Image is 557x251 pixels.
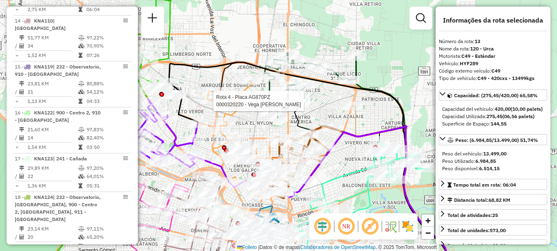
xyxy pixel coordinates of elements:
td: / [15,88,19,96]
td: 29,89 KM [27,164,78,172]
i: Total de Atividades [19,43,24,48]
td: 80,88% [86,80,128,88]
i: Total de Atividades [19,174,24,179]
a: Jornada Motorista: 09:00 [439,240,547,251]
strong: 420,00 [495,106,511,112]
strong: 573,00 [490,227,506,233]
i: % de utilização do peso [78,35,84,40]
td: 23,14 KM [27,225,78,233]
i: % de utilização do peso [78,127,84,132]
i: Distância Total [19,81,24,86]
span: 68,82 KM [489,197,510,203]
a: Colaboradores de OpenStreetMap [300,244,375,250]
span: Peso del vehículo: [442,151,507,157]
font: Motorista: [439,53,495,59]
i: Distância Total [19,35,24,40]
div: Datos © de mapas , © 2025 TomTom, Microsoft [235,244,439,251]
td: 04:33 [86,97,128,105]
i: % de utilização da cubagem [78,174,84,179]
td: = [15,242,19,251]
font: 65,20% [87,234,104,240]
a: Exibir filtros [413,10,429,26]
i: Tempo total em rota [78,53,82,58]
td: 1,54 KM [27,143,78,151]
td: = [15,143,19,151]
span: | 241 - Cañada [53,155,87,162]
i: Tempo total em rota [78,7,82,12]
a: Capacidad: (275,45/420,00) 65,58% [439,89,547,100]
font: Distancia total: [454,197,510,203]
strong: 25 [492,212,498,218]
a: Folleto [237,244,257,250]
td: 21,60 KM [27,125,78,134]
td: 97,11% [86,225,128,233]
img: UDC - Córdoba [269,217,280,228]
em: Opções [123,18,128,23]
td: 1,36 KM [27,182,78,190]
td: 20 [27,233,78,241]
td: 1,16 KM [27,242,78,251]
i: Tempo total em rota [78,183,82,188]
em: Opções [123,110,128,115]
i: % de utilização do peso [78,81,84,86]
td: 14 [27,134,78,142]
span: KNA122 [34,110,53,116]
span: − [425,228,431,238]
span: | 232 - Observatorio, 910 - [GEOGRAPHIC_DATA] [15,64,101,77]
div: Nome da rota: [439,45,547,52]
td: 51,77 KM [27,34,78,42]
span: | 900 - Centro 2, 910 - [GEOGRAPHIC_DATA] [15,110,100,123]
td: 22 [27,172,78,180]
font: 16 - [15,110,24,116]
font: Vehículo: [439,60,478,66]
td: / [15,134,19,142]
td: 1,13 KM [27,97,78,105]
span: Peso: (6.984,85/13.499,00) 51,74% [455,137,538,143]
span: | 232 - Observatorio, [GEOGRAPHIC_DATA], 900 - Centro 2, [GEOGRAPHIC_DATA], 911 - [GEOGRAPHIC_DATA] [15,194,101,222]
td: / [15,42,19,50]
span: Tempo total em rota: 06:04 [453,182,516,188]
td: / [15,233,19,241]
span: KNA123 [34,155,53,162]
i: % de utilização da cubagem [78,135,84,140]
span: KNA124 [34,194,53,200]
a: Nova sessão e pesquisa [144,10,161,28]
i: Distância Total [19,127,24,132]
i: Tempo total em rota [78,244,82,249]
span: + [425,215,431,226]
div: Peso disponível: [442,165,544,172]
div: Tipo de vehículo: [439,75,547,82]
i: % de utilização da cubagem [78,43,84,48]
span: | [258,244,260,250]
div: Número da rota: [439,38,547,45]
span: KNA119 [34,64,53,70]
div: Total de unidades: [447,227,506,234]
td: 07:26 [86,51,128,59]
i: % de utilização da cubagem [78,89,84,94]
strong: 120 - Urca [470,46,494,52]
span: Exibir rótulo [360,217,380,236]
td: 03:50 [86,143,128,151]
div: Jornada Motorista: 09:00 [447,242,506,249]
font: 64,01% [87,173,104,179]
div: Peso: (6.984,85/13.499,00) 51,74% [439,147,547,176]
td: = [15,5,19,14]
font: 14 - [15,18,24,24]
img: Exibir/Ocultar setores [401,220,414,233]
td: = [15,97,19,105]
font: 70,90% [87,43,104,49]
i: Total de Atividades [19,135,24,140]
i: Total de Atividades [19,235,24,240]
strong: 13 [475,38,480,44]
span: Ocultar NR [336,217,356,236]
i: Distância Total [19,226,24,231]
a: Peso: (6.984,85/13.499,00) 51,74% [439,134,547,145]
strong: C49 - 420cxs - 13499kgs [477,75,534,81]
span: Ocultar deslocamento [313,217,332,236]
em: Opções [123,64,128,69]
font: 17 - [15,155,24,162]
a: Acercar [422,214,434,227]
font: Capacidad Utilizada: [442,113,534,119]
img: UDC Cordoba [268,212,278,223]
td: 21 [27,88,78,96]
